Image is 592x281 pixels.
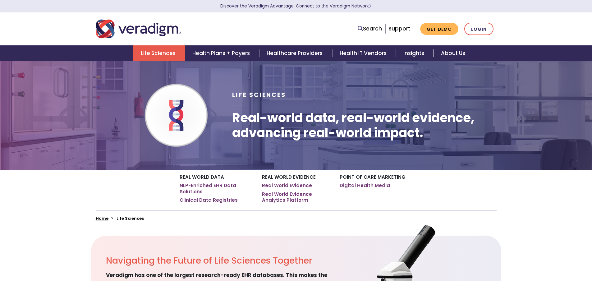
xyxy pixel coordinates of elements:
a: Home [96,215,108,221]
a: Life Sciences [133,45,185,61]
a: Clinical Data Registries [180,197,238,203]
a: NLP-Enriched EHR Data Solutions [180,182,253,195]
a: Discover the Veradigm Advantage: Connect to the Veradigm NetworkLearn More [220,3,372,9]
a: Support [388,25,410,32]
a: Get Demo [420,23,458,35]
h1: Real-world data, real-world evidence, advancing real-world impact. [232,110,496,140]
img: Veradigm logo [96,19,181,39]
h2: Navigating the Future of Life Sciences Together [106,256,330,266]
a: Real World Evidence Analytics Platform [262,191,330,203]
a: Health Plans + Payers [185,45,259,61]
a: Digital Health Media [340,182,390,189]
span: Life Sciences [232,91,286,99]
a: Healthcare Providers [259,45,332,61]
span: Learn More [369,3,372,9]
a: Login [464,23,493,35]
a: Insights [396,45,434,61]
a: About Us [434,45,473,61]
a: Health IT Vendors [332,45,396,61]
a: Search [358,25,382,33]
a: Real World Evidence [262,182,312,189]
